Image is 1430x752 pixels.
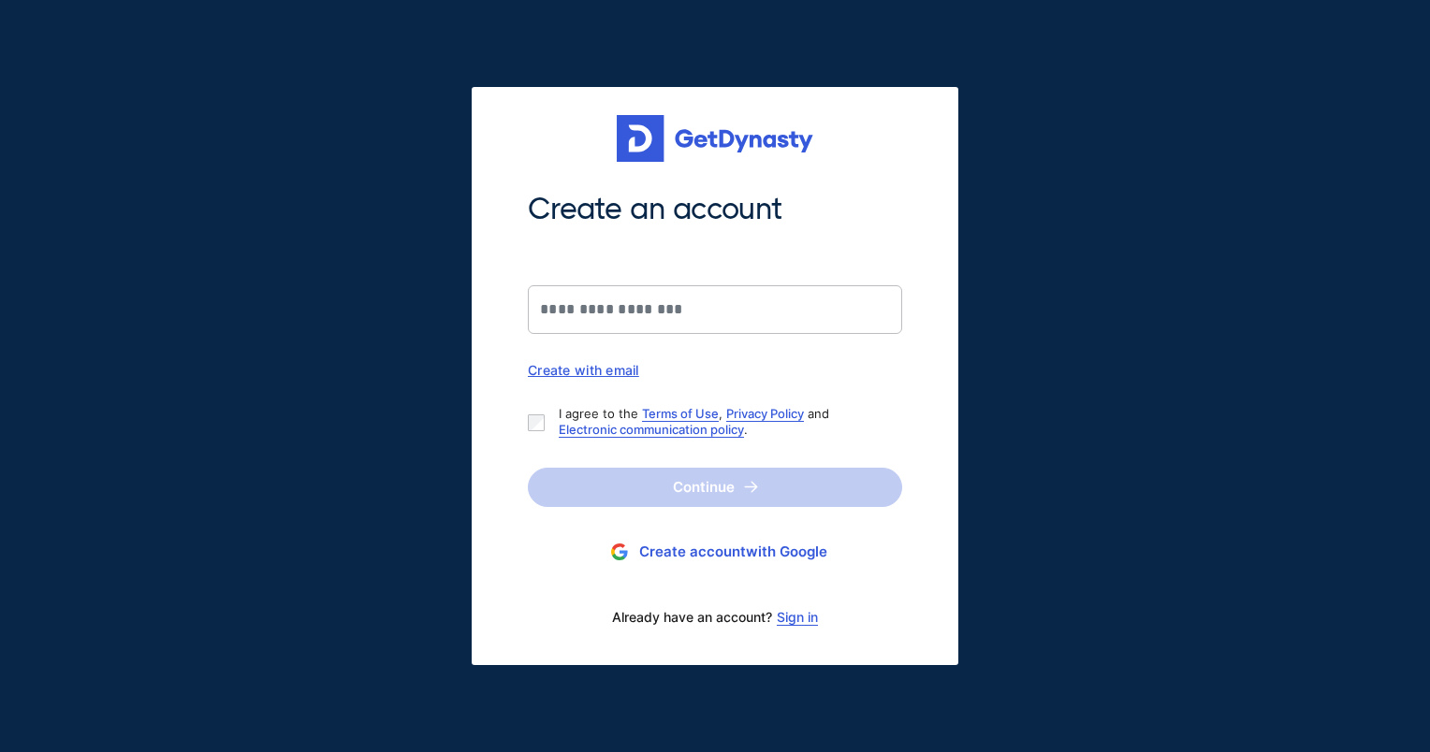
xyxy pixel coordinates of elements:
[777,610,818,625] a: Sign in
[528,598,902,637] div: Already have an account?
[642,406,719,421] a: Terms of Use
[528,362,902,378] div: Create with email
[559,422,744,437] a: Electronic communication policy
[528,190,902,229] span: Create an account
[559,406,887,438] p: I agree to the , and .
[726,406,804,421] a: Privacy Policy
[617,115,813,162] img: Get started for free with Dynasty Trust Company
[528,535,902,570] button: Create accountwith Google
